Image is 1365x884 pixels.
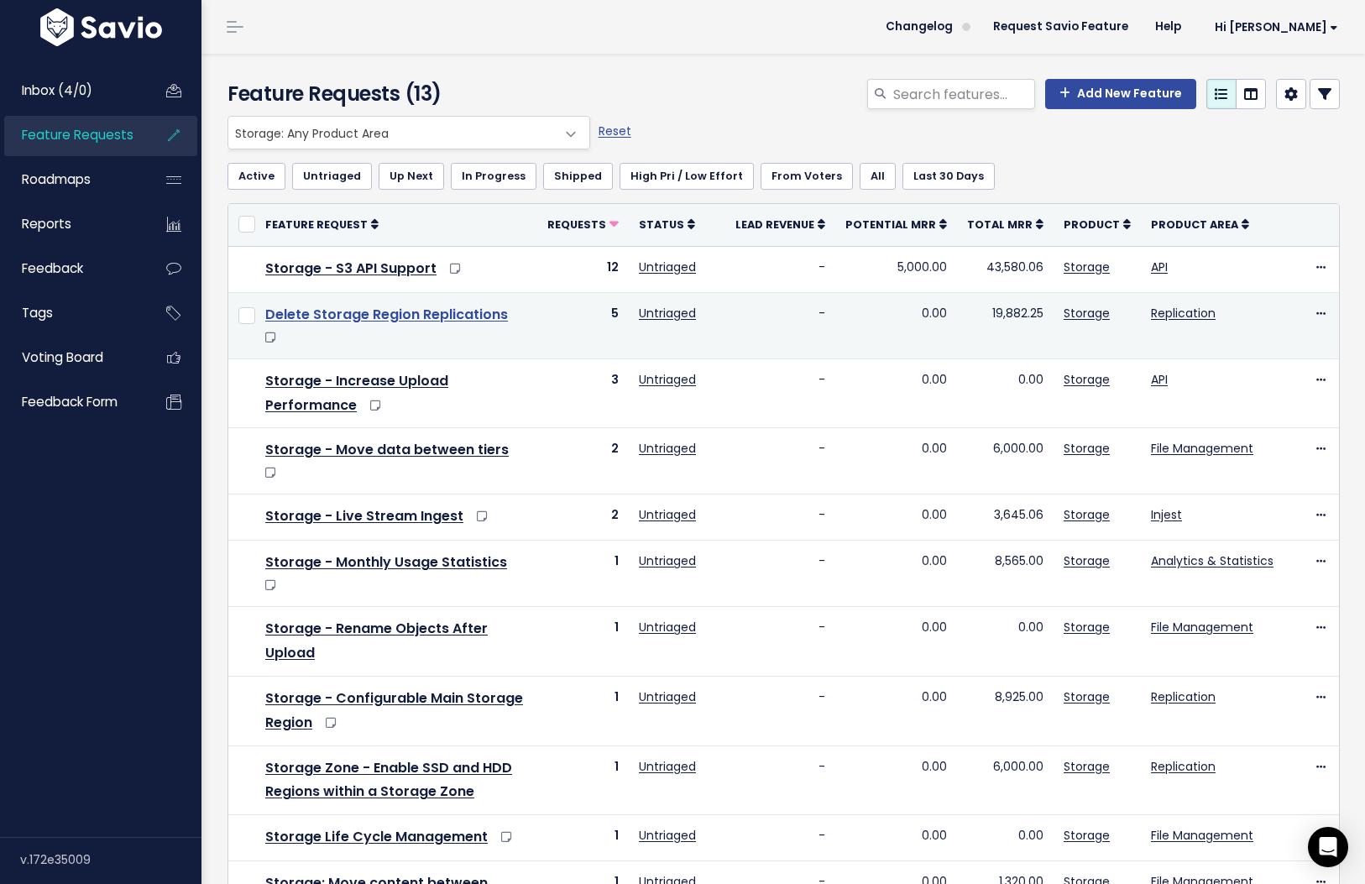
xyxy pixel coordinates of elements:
a: Tags [4,294,139,332]
div: v.172e35009 [20,838,201,881]
td: - [725,607,835,677]
td: 6,000.00 [957,428,1054,494]
a: Delete Storage Region Replications [265,305,508,324]
a: Untriaged [639,827,696,844]
span: Hi [PERSON_NAME] [1215,21,1338,34]
td: - [725,494,835,541]
a: In Progress [451,163,536,190]
span: Total MRR [967,217,1033,232]
a: Storage [1064,259,1110,275]
a: Potential MRR [845,216,947,233]
span: Lead Revenue [735,217,814,232]
input: Search features... [892,79,1035,109]
a: Shipped [543,163,613,190]
a: Last 30 Days [902,163,995,190]
a: Inbox (4/0) [4,71,139,110]
td: - [725,815,835,861]
a: Injest [1151,506,1182,523]
a: Requests [547,216,619,233]
td: 3 [537,358,629,428]
a: API [1151,259,1168,275]
td: 1 [537,815,629,861]
a: Storage [1064,506,1110,523]
td: 0.00 [835,358,957,428]
a: Storage - S3 API Support [265,259,437,278]
a: Help [1142,14,1195,39]
a: Feature Request [265,216,379,233]
a: Untriaged [639,552,696,569]
a: Storage - Rename Objects After Upload [265,619,488,662]
a: All [860,163,896,190]
a: Feature Requests [4,116,139,154]
span: Product [1064,217,1120,232]
a: Storage [1064,688,1110,705]
a: Storage - Increase Upload Performance [265,371,448,415]
a: Feedback form [4,383,139,421]
a: Hi [PERSON_NAME] [1195,14,1352,40]
td: - [725,541,835,607]
a: Replication [1151,305,1216,322]
td: 1 [537,541,629,607]
td: 19,882.25 [957,292,1054,358]
a: File Management [1151,440,1253,457]
td: 6,000.00 [957,745,1054,815]
a: Untriaged [639,688,696,705]
td: - [725,358,835,428]
a: Untriaged [639,371,696,388]
a: Storage - Move data between tiers [265,440,509,459]
img: logo-white.9d6f32f41409.svg [36,8,166,46]
td: 0.00 [835,292,957,358]
a: From Voters [761,163,853,190]
ul: Filter feature requests [227,163,1340,190]
a: High Pri / Low Effort [620,163,754,190]
a: Analytics & Statistics [1151,552,1273,569]
a: Storage [1064,827,1110,844]
a: Untriaged [639,758,696,775]
span: Status [639,217,684,232]
a: Active [227,163,285,190]
a: Status [639,216,695,233]
a: Replication [1151,758,1216,775]
td: - [725,677,835,746]
a: Replication [1151,688,1216,705]
td: 8,925.00 [957,677,1054,746]
span: Roadmaps [22,170,91,188]
a: Storage [1064,619,1110,636]
a: Total MRR [967,216,1043,233]
td: 0.00 [835,677,957,746]
span: Storage: Any Product Area [228,117,556,149]
a: Reports [4,205,139,243]
span: Feature Request [265,217,368,232]
td: 43,580.06 [957,246,1054,292]
td: - [725,292,835,358]
span: Potential MRR [845,217,936,232]
a: Feedback [4,249,139,288]
span: Product Area [1151,217,1238,232]
td: 1 [537,607,629,677]
td: 5 [537,292,629,358]
a: Product Area [1151,216,1249,233]
a: Storage Zone - Enable SSD and HDD Regions within a Storage Zone [265,758,512,802]
a: Untriaged [639,619,696,636]
a: Storage [1064,552,1110,569]
a: Up Next [379,163,444,190]
a: Reset [599,123,631,139]
a: Untriaged [639,259,696,275]
td: 0.00 [835,815,957,861]
td: - [725,246,835,292]
td: 2 [537,494,629,541]
td: 12 [537,246,629,292]
span: Reports [22,215,71,233]
a: Request Savio Feature [980,14,1142,39]
td: 0.00 [835,541,957,607]
a: Storage [1064,440,1110,457]
a: File Management [1151,619,1253,636]
td: 8,565.00 [957,541,1054,607]
td: - [725,428,835,494]
td: 1 [537,745,629,815]
a: Voting Board [4,338,139,377]
a: Product [1064,216,1131,233]
a: Storage [1064,371,1110,388]
a: Storage [1064,305,1110,322]
td: 2 [537,428,629,494]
